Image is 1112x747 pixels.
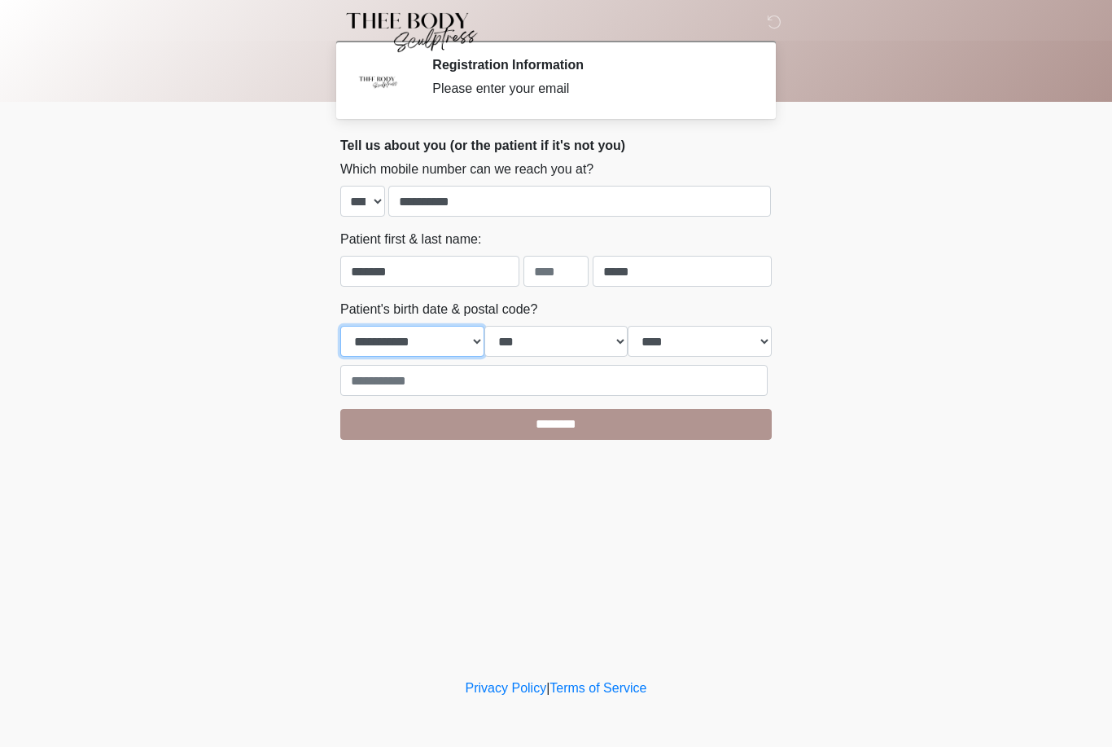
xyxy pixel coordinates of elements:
[324,12,491,53] img: Thee Body Sculptress Logo
[340,138,772,153] h2: Tell us about you (or the patient if it's not you)
[352,57,401,106] img: Agent Avatar
[340,230,481,249] label: Patient first & last name:
[546,681,549,695] a: |
[432,79,747,99] div: Please enter your email
[466,681,547,695] a: Privacy Policy
[549,681,646,695] a: Terms of Service
[340,160,593,179] label: Which mobile number can we reach you at?
[340,300,537,319] label: Patient's birth date & postal code?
